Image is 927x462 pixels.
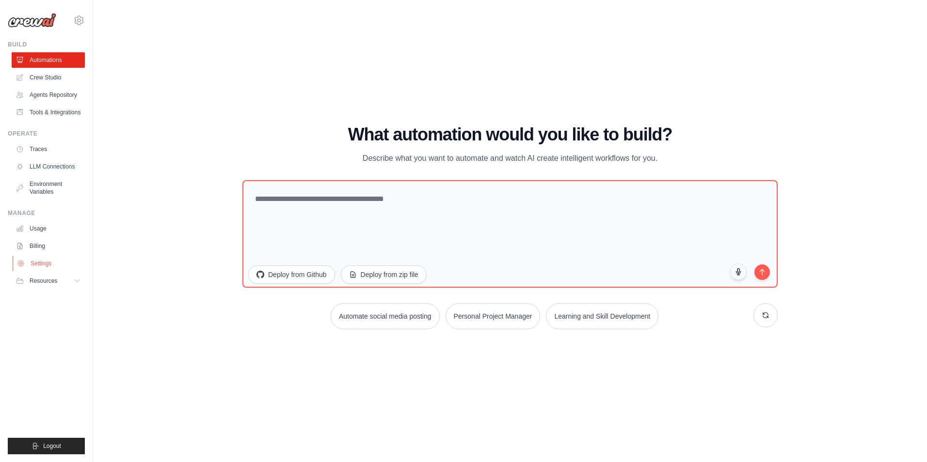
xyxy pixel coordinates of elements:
iframe: Chat Widget [879,416,927,462]
a: LLM Connections [12,159,85,174]
a: Automations [12,52,85,68]
button: Deploy from Github [248,265,335,284]
h1: What automation would you like to build? [242,125,778,144]
button: Resources [12,273,85,289]
a: Tools & Integrations [12,105,85,120]
div: Manage [8,209,85,217]
a: Environment Variables [12,176,85,200]
a: Billing [12,238,85,254]
a: Crew Studio [12,70,85,85]
a: Traces [12,141,85,157]
button: Deploy from zip file [341,265,427,284]
p: Describe what you want to automate and watch AI create intelligent workflows for you. [347,152,673,165]
a: Settings [13,256,86,271]
a: Usage [12,221,85,236]
span: Logout [43,442,61,450]
a: Agents Repository [12,87,85,103]
span: Resources [30,277,57,285]
button: Learning and Skill Development [546,303,658,329]
div: Build [8,41,85,48]
img: Logo [8,13,56,28]
button: Logout [8,438,85,454]
button: Automate social media posting [331,303,440,329]
div: Operate [8,130,85,138]
button: Personal Project Manager [446,303,541,329]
